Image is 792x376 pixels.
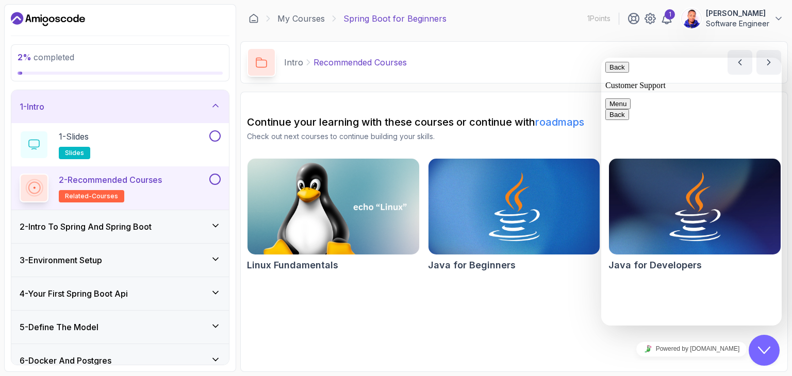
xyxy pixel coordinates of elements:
button: 1-Intro [11,90,229,123]
a: 1 [661,12,673,25]
button: 5-Define The Model [11,311,229,344]
div: 1 [665,9,675,20]
span: completed [18,52,74,62]
span: slides [65,149,84,157]
a: Dashboard [11,11,85,27]
a: My Courses [277,12,325,25]
p: Spring Boot for Beginners [343,12,447,25]
p: 1 Points [587,13,610,24]
button: 1-Slidesslides [20,130,221,159]
p: 2 - Recommended Courses [59,174,162,186]
iframe: chat widget [749,335,782,366]
p: Check out next courses to continue building your skills. [247,131,781,142]
button: 3-Environment Setup [11,244,229,277]
h3: 4 - Your First Spring Boot Api [20,287,128,300]
button: previous content [728,50,752,75]
a: Java for Beginners cardJava for Beginners [428,158,601,272]
button: 2-Recommended Coursesrelated-courses [20,174,221,202]
a: roadmaps [535,116,584,128]
a: Dashboard [249,13,259,24]
p: Recommended Courses [313,56,407,69]
img: Linux Fundamentals card [247,159,419,254]
h2: Java for Beginners [428,258,516,272]
button: 2-Intro To Spring And Spring Boot [11,210,229,243]
p: [PERSON_NAME] [706,8,769,19]
p: Intro [284,56,303,69]
p: Software Engineer [706,19,769,29]
img: Java for Beginners card [428,159,600,254]
h3: 5 - Define The Model [20,321,98,333]
button: user profile image[PERSON_NAME]Software Engineer [681,8,784,29]
a: Linux Fundamentals cardLinux Fundamentals [247,158,420,272]
button: next content [756,50,781,75]
button: 4-Your First Spring Boot Api [11,277,229,310]
span: 2 % [18,52,31,62]
h2: Continue your learning with these courses or continue with [247,115,781,129]
h3: 1 - Intro [20,100,44,113]
span: related-courses [65,192,118,200]
h2: Linux Fundamentals [247,258,338,272]
h3: 2 - Intro To Spring And Spring Boot [20,220,152,233]
h3: 3 - Environment Setup [20,254,102,266]
iframe: chat widget [601,337,782,361]
img: user profile image [682,9,701,28]
iframe: chat widget [601,58,782,326]
p: 1 - Slides [59,130,89,143]
h3: 6 - Docker And Postgres [20,354,111,367]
